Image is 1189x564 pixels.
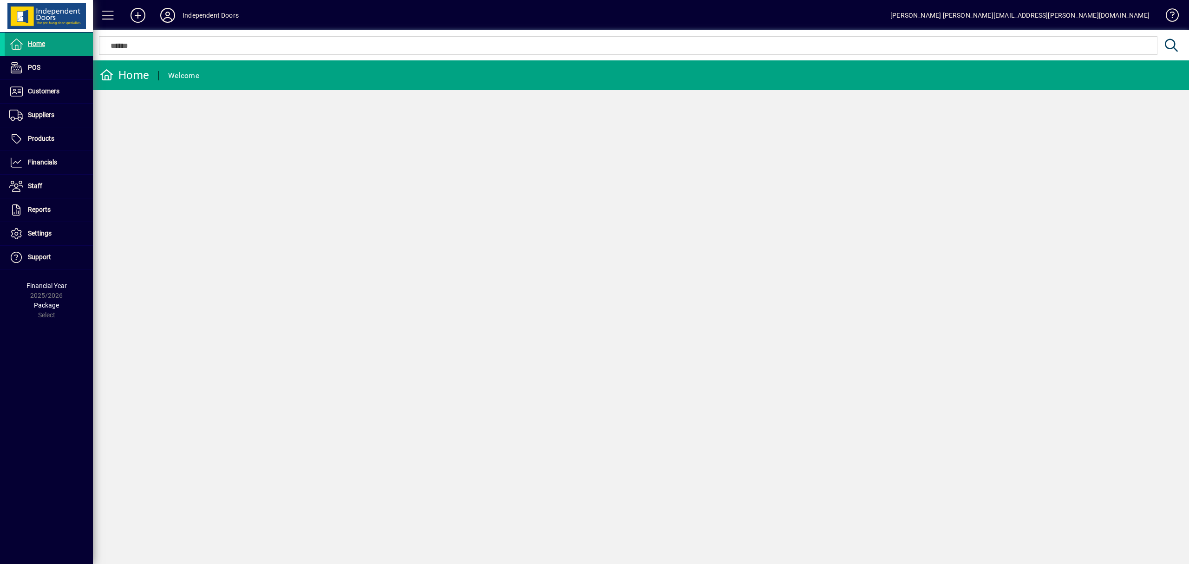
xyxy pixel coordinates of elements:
[123,7,153,24] button: Add
[5,104,93,127] a: Suppliers
[28,182,42,190] span: Staff
[5,56,93,79] a: POS
[28,87,59,95] span: Customers
[5,127,93,151] a: Products
[183,8,239,23] div: Independent Doors
[5,222,93,245] a: Settings
[890,8,1150,23] div: [PERSON_NAME] [PERSON_NAME][EMAIL_ADDRESS][PERSON_NAME][DOMAIN_NAME]
[28,206,51,213] span: Reports
[168,68,199,83] div: Welcome
[5,80,93,103] a: Customers
[5,198,93,222] a: Reports
[28,230,52,237] span: Settings
[153,7,183,24] button: Profile
[28,111,54,118] span: Suppliers
[34,302,59,309] span: Package
[5,175,93,198] a: Staff
[26,282,67,289] span: Financial Year
[28,253,51,261] span: Support
[5,246,93,269] a: Support
[28,64,40,71] span: POS
[1159,2,1177,32] a: Knowledge Base
[100,68,149,83] div: Home
[28,135,54,142] span: Products
[5,151,93,174] a: Financials
[28,40,45,47] span: Home
[28,158,57,166] span: Financials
